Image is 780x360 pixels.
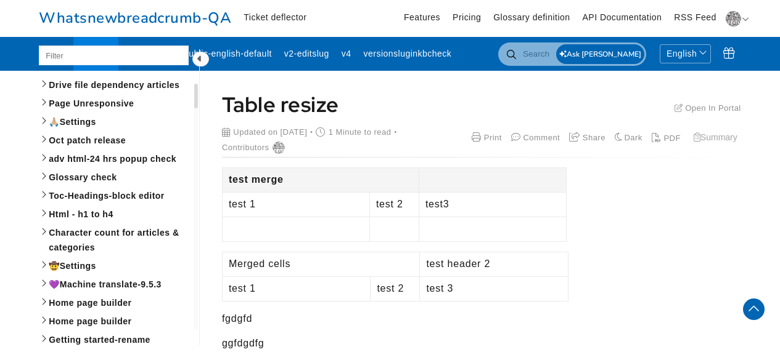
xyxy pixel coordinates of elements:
p: Merged cells [229,255,414,273]
span: Open In Portal [685,103,741,113]
img: Shree checkd'souza Gayathri szép [273,142,285,154]
button: Ask [PERSON_NAME] [556,44,644,64]
span: Hide category [192,52,209,66]
input: Search [498,42,646,66]
a: Toc-Headings-block editor [39,186,192,205]
span: Machine translate-9.5.3 [60,277,191,292]
a: Whatsnewbreadcrumb-QA [39,6,231,31]
a: fork-v1 [118,37,159,71]
a: Glossary definition [493,11,570,24]
a: API Documentation [583,11,662,24]
h1: Table resize [222,86,339,123]
a: non-public-english-default [159,37,278,71]
span: Home page builder [49,295,190,310]
span: English [667,47,697,60]
p: test 1 [229,196,363,214]
span: adv html-24 hrs popup check [49,151,190,166]
button: Summary [690,132,741,143]
span: Glossary check [49,170,190,185]
a: v4 [335,37,358,71]
span: PDF [663,134,680,143]
span: Page Unresponsive [49,96,190,111]
span: Drive file dependency articles [49,78,190,92]
span: Getting started-rename [49,332,190,347]
span: Comment [523,133,560,142]
a: Drive file dependency articles [39,76,192,94]
span: Character count for articles & categories [49,225,190,255]
a: versionsluginkbcheck [358,37,458,71]
p: test 2 [377,280,413,298]
span: v4 [342,49,351,58]
a: 🙏🏼Settings [39,113,192,131]
a: 💜 [39,275,192,294]
span: Html - h1 to h4 [49,207,190,222]
img: adf9c687-6b1d-4318-a726-fecd34dc1caa.png [726,11,741,26]
a: Features [404,11,440,24]
span: Print [484,133,502,142]
p: test 3 [426,280,562,298]
input: Filter [39,46,189,65]
span: Share [583,133,606,142]
a: Oct patch release [39,131,192,150]
span: 1 Minute to read [326,126,392,138]
span: Updated on [DATE] [230,126,307,138]
a: Pricing [453,11,481,24]
p: ggfdgdfg [222,336,741,351]
p: test3 [425,196,560,214]
span: non-public-english-default [165,49,272,58]
p: test merge [229,171,413,189]
a: Home page builder [39,312,192,330]
p: test header 2 [426,255,562,273]
a: Glossary check [39,168,192,186]
a: v2-editslug [278,37,335,71]
span: Settings [60,114,191,129]
span: What's New [723,47,734,60]
span: Settings [60,258,191,273]
span: Home page builder [49,314,190,329]
p: test 2 [376,196,413,214]
p: test 1 [229,280,364,298]
span: versionsluginkbcheck [364,49,452,58]
a: adv html-24 hrs popup check [39,150,192,168]
span: Dark [624,133,642,142]
a: Html - h1 to h4 [39,205,192,223]
a: 🤠Settings [39,257,192,275]
a: RSS Feed [674,11,716,24]
div: Contributors [222,142,273,154]
span: Toc-Headings-block editor [49,188,190,203]
span: v2-editslug [284,49,329,58]
span: Oct patch release [49,133,190,148]
a: v1-Main [73,37,118,71]
a: Ticket deflector [244,11,306,24]
p: fgdgfd [222,311,741,326]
